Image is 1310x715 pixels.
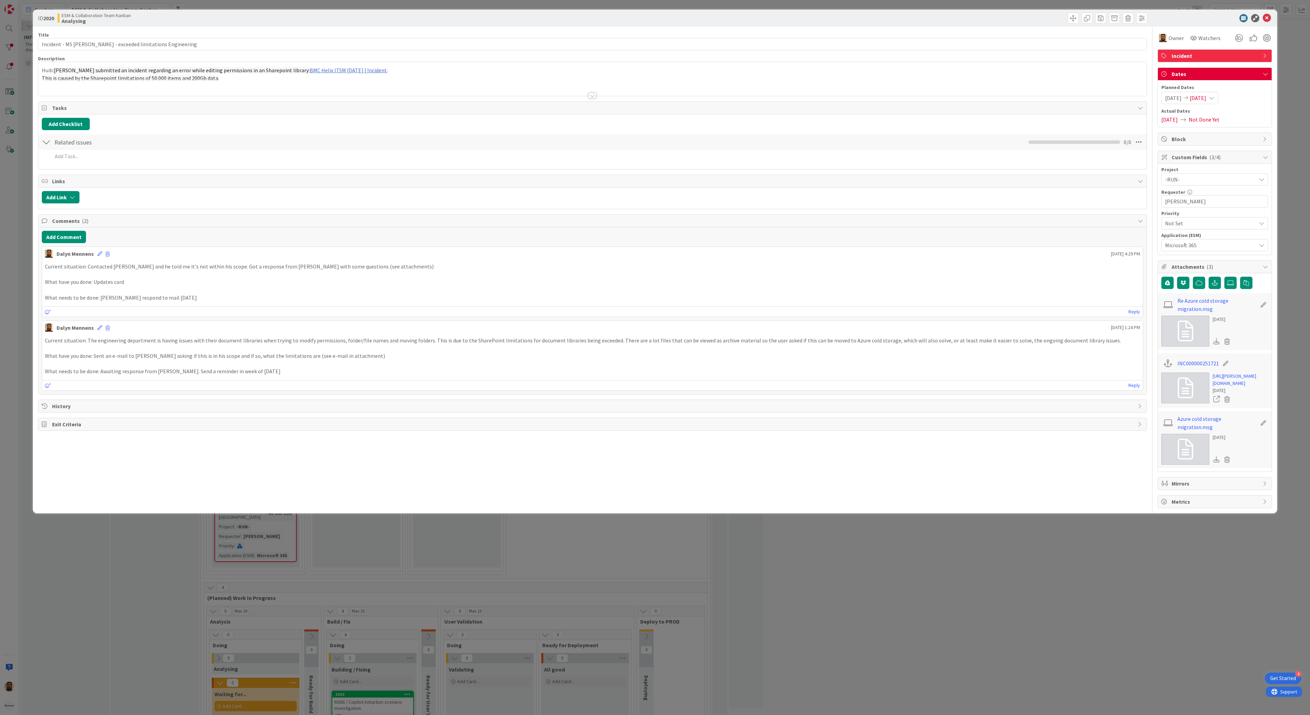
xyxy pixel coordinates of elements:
div: Project [1161,167,1268,172]
span: Comments [52,217,1135,225]
b: 2020 [43,15,54,22]
p: What have you done: Sent an e-mail to [PERSON_NAME] asking if this is in his scope and if so, wha... [45,352,1140,360]
label: Title [38,32,49,38]
div: Dalyn Mennens [57,324,94,332]
input: type card name here... [38,38,1147,50]
span: Planned Dates [1161,84,1268,91]
span: Block [1172,135,1259,143]
span: Incident [1172,52,1259,60]
span: Not Done Yet [1189,115,1220,124]
span: History [52,402,1135,410]
span: 0 / 0 [1124,138,1131,146]
input: Add Checklist... [52,136,206,148]
span: [DATE] 1:24 PM [1111,324,1140,331]
span: [DATE] [1161,115,1178,124]
div: [DATE] [1213,387,1268,394]
div: [DATE] [1213,316,1233,323]
p: What needs to be done: Awaiting response from [PERSON_NAME]. Send a reminder in week of [DATE] [45,367,1140,375]
span: Tasks [52,104,1135,112]
span: Attachments [1172,263,1259,271]
img: DM [45,324,53,332]
a: Open [1213,395,1220,404]
span: [PERSON_NAME] submitted an incident regarding an error while editing permissions in an Sharepoint... [54,67,310,74]
button: Add Comment [42,231,86,243]
span: Custom Fields [1172,153,1259,161]
label: Requester [1161,189,1185,195]
button: Add Checklist [42,118,90,130]
span: [DATE] 4:29 PM [1111,250,1140,258]
span: Actual Dates [1161,108,1268,115]
b: Analysing [62,18,131,24]
div: Download [1213,455,1220,464]
div: Get Started [1270,675,1296,682]
span: This is caused by the Sharepoint limitations of 50.000 items and 200Gb data. [42,75,219,81]
div: Priority [1161,211,1268,216]
div: [DATE] [1213,434,1233,441]
a: Azure cold storage migration.msg [1177,415,1257,431]
button: Add Link [42,191,79,203]
a: Re Azure cold storage migration.msg [1177,297,1257,313]
span: ( 3 ) [1207,263,1213,270]
p: What needs to be done: [PERSON_NAME] respond to mail [DATE] [45,294,1140,302]
span: Exit Criteria [52,420,1135,428]
span: -RUN- [1165,175,1253,184]
span: Mirrors [1172,479,1259,488]
span: Links [52,177,1135,185]
p: Huib: [42,66,1144,74]
span: Description [38,55,65,62]
span: Metrics [1172,498,1259,506]
div: 4 [1295,671,1301,677]
a: [URL][PERSON_NAME][DOMAIN_NAME] [1213,373,1268,387]
span: Not Set [1165,218,1253,228]
div: Open Get Started checklist, remaining modules: 4 [1265,673,1301,684]
span: ID [38,14,54,22]
p: Current situation: Contacted [PERSON_NAME] and he told me it's not within his scope. Got a respon... [45,263,1140,271]
img: DM [45,250,53,258]
p: Current situation: The engineering department is having issues with their document libraries when... [45,337,1140,344]
span: . [387,67,388,74]
div: Dalyn Mennens [57,250,94,258]
a: BMC Helix ITSM [DATE] | Incident [310,67,387,74]
div: Application (ESM) [1161,233,1268,238]
span: ( 3/4 ) [1209,154,1221,161]
img: DM [1159,34,1167,42]
span: ESM & Collaboration Team Kanban [62,13,131,18]
div: Download [1213,337,1220,346]
span: Watchers [1198,34,1221,42]
span: ( 2 ) [82,217,88,224]
span: Microsoft 365 [1165,240,1253,250]
p: What have you done: Updates card [45,278,1140,286]
span: [DATE] [1190,94,1206,102]
span: [DATE] [1165,94,1182,102]
span: Owner [1169,34,1184,42]
a: INC000000251721 [1177,359,1219,367]
span: Support [14,1,31,9]
span: Dates [1172,70,1259,78]
a: Reply [1128,381,1140,390]
a: Reply [1128,308,1140,316]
